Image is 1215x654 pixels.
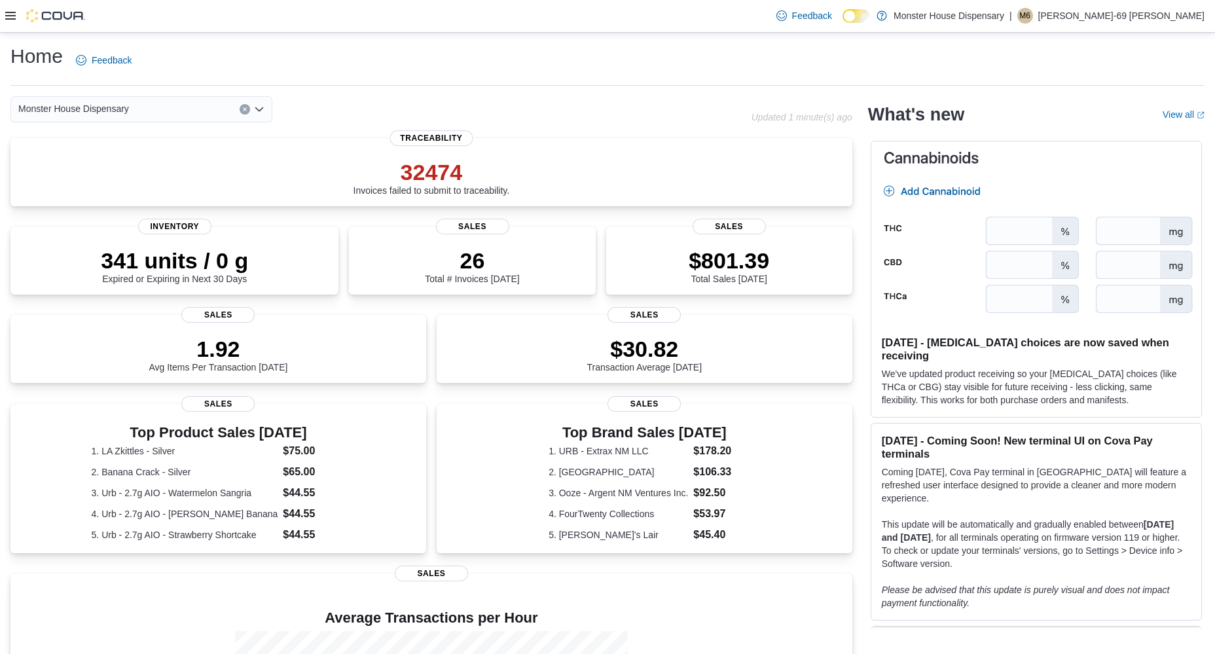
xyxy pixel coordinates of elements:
[549,528,688,541] dt: 5. [PERSON_NAME]'s Lair
[181,396,255,412] span: Sales
[882,465,1191,505] p: Coming [DATE], Cova Pay terminal in [GEOGRAPHIC_DATA] will feature a refreshed user interface des...
[843,9,870,23] input: Dark Mode
[689,247,769,274] p: $801.39
[693,527,740,543] dd: $45.40
[283,485,345,501] dd: $44.55
[771,3,837,29] a: Feedback
[689,247,769,284] div: Total Sales [DATE]
[843,23,843,24] span: Dark Mode
[92,528,278,541] dt: 5. Urb - 2.7g AIO - Strawberry Shortcake
[92,425,346,441] h3: Top Product Sales [DATE]
[21,610,842,626] h4: Average Transactions per Hour
[1017,8,1033,24] div: Maria-69 Herrera
[92,486,278,500] dt: 3. Urb - 2.7g AIO - Watermelon Sangria
[254,104,264,115] button: Open list of options
[882,336,1191,362] h3: [DATE] - [MEDICAL_DATA] choices are now saved when receiving
[18,101,129,117] span: Monster House Dispensary
[549,507,688,520] dt: 4. FourTwenty Collections
[92,507,278,520] dt: 4. Urb - 2.7g AIO - [PERSON_NAME] Banana
[181,307,255,323] span: Sales
[693,443,740,459] dd: $178.20
[101,247,248,274] p: 341 units / 0 g
[607,396,681,412] span: Sales
[149,336,287,362] p: 1.92
[92,54,132,67] span: Feedback
[693,506,740,522] dd: $53.97
[1163,109,1205,120] a: View allExternal link
[26,9,85,22] img: Cova
[693,464,740,480] dd: $106.33
[1038,8,1205,24] p: [PERSON_NAME]-69 [PERSON_NAME]
[693,219,766,234] span: Sales
[549,465,688,479] dt: 2. [GEOGRAPHIC_DATA]
[283,506,345,522] dd: $44.55
[138,219,211,234] span: Inventory
[283,464,345,480] dd: $65.00
[425,247,519,284] div: Total # Invoices [DATE]
[607,307,681,323] span: Sales
[549,425,740,441] h3: Top Brand Sales [DATE]
[354,159,510,185] p: 32474
[549,486,688,500] dt: 3. Ooze - Argent NM Ventures Inc.
[1197,111,1205,119] svg: External link
[425,247,519,274] p: 26
[1009,8,1012,24] p: |
[882,585,1170,608] em: Please be advised that this update is purely visual and does not impact payment functionality.
[240,104,250,115] button: Clear input
[894,8,1004,24] p: Monster House Dispensary
[868,104,964,125] h2: What's new
[587,336,702,372] div: Transaction Average [DATE]
[149,336,287,372] div: Avg Items Per Transaction [DATE]
[390,130,473,146] span: Traceability
[436,219,509,234] span: Sales
[752,112,852,122] p: Updated 1 minute(s) ago
[10,43,63,69] h1: Home
[882,434,1191,460] h3: [DATE] - Coming Soon! New terminal UI on Cova Pay terminals
[354,159,510,196] div: Invoices failed to submit to traceability.
[792,9,832,22] span: Feedback
[1019,8,1030,24] span: M6
[587,336,702,362] p: $30.82
[549,445,688,458] dt: 1. URB - Extrax NM LLC
[92,445,278,458] dt: 1. LA Zkittles - Silver
[395,566,468,581] span: Sales
[283,443,345,459] dd: $75.00
[693,485,740,501] dd: $92.50
[71,47,137,73] a: Feedback
[283,527,345,543] dd: $44.55
[101,247,248,284] div: Expired or Expiring in Next 30 Days
[882,518,1191,570] p: This update will be automatically and gradually enabled between , for all terminals operating on ...
[92,465,278,479] dt: 2. Banana Crack - Silver
[882,367,1191,407] p: We've updated product receiving so your [MEDICAL_DATA] choices (like THCa or CBG) stay visible fo...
